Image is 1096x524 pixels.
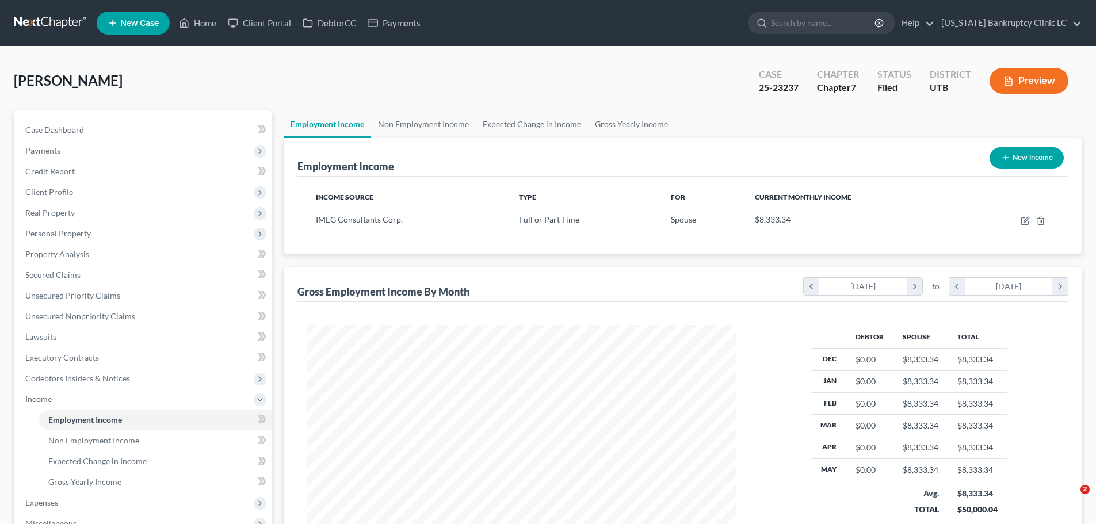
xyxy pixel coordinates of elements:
span: New Case [120,19,159,28]
a: Case Dashboard [16,120,272,140]
div: Case [759,68,799,81]
span: Property Analysis [25,249,89,259]
i: chevron_right [907,278,922,295]
a: Employment Income [284,110,371,138]
div: Gross Employment Income By Month [297,285,469,299]
div: $50,000.04 [957,504,998,515]
span: Employment Income [48,415,122,424]
a: Non Employment Income [371,110,476,138]
span: Secured Claims [25,270,81,280]
a: Help [896,13,934,33]
span: Type [519,193,536,201]
th: Feb [811,392,846,414]
span: Personal Property [25,228,91,238]
span: 7 [851,82,856,93]
div: Employment Income [297,159,394,173]
span: to [932,281,940,292]
a: Gross Yearly Income [39,472,272,492]
span: Codebtors Insiders & Notices [25,373,130,383]
a: Gross Yearly Income [588,110,675,138]
span: Client Profile [25,187,73,197]
td: $8,333.34 [948,437,1007,458]
a: Payments [362,13,426,33]
div: Filed [877,81,911,94]
div: $0.00 [856,376,884,387]
i: chevron_left [804,278,819,295]
button: Preview [990,68,1068,94]
div: UTB [930,81,971,94]
span: Spouse [671,215,696,224]
a: Secured Claims [16,265,272,285]
div: $8,333.34 [903,442,938,453]
div: Chapter [817,81,859,94]
a: [US_STATE] Bankruptcy Clinic LC [935,13,1082,33]
th: Spouse [893,325,948,348]
div: Avg. [903,488,939,499]
td: $8,333.34 [948,459,1007,481]
input: Search by name... [771,12,876,33]
span: Lawsuits [25,332,56,342]
span: Current Monthly Income [755,193,851,201]
span: Unsecured Priority Claims [25,290,120,300]
div: $8,333.34 [903,464,938,476]
button: New Income [990,147,1064,169]
th: Jan [811,370,846,392]
td: $8,333.34 [948,415,1007,437]
a: Employment Income [39,410,272,430]
div: $8,333.34 [903,398,938,410]
a: Executory Contracts [16,347,272,368]
span: Unsecured Nonpriority Claims [25,311,135,321]
div: $8,333.34 [957,488,998,499]
a: Expected Change in Income [476,110,588,138]
span: For [671,193,685,201]
td: $8,333.34 [948,392,1007,414]
th: Total [948,325,1007,348]
td: $8,333.34 [948,370,1007,392]
iframe: Intercom live chat [1057,485,1084,512]
div: $0.00 [856,420,884,431]
span: Credit Report [25,166,75,176]
span: $8,333.34 [755,215,791,224]
span: Non Employment Income [48,435,139,445]
span: IMEG Consultants Corp. [316,215,403,224]
div: Status [877,68,911,81]
div: $8,333.34 [903,420,938,431]
span: [PERSON_NAME] [14,72,123,89]
a: Credit Report [16,161,272,182]
div: $8,333.34 [903,376,938,387]
span: Income [25,394,52,404]
div: $0.00 [856,464,884,476]
div: [DATE] [819,278,907,295]
i: chevron_right [1052,278,1068,295]
a: Property Analysis [16,244,272,265]
div: District [930,68,971,81]
span: Gross Yearly Income [48,477,121,487]
th: May [811,459,846,481]
span: Executory Contracts [25,353,99,362]
span: Case Dashboard [25,125,84,135]
span: Expenses [25,498,58,507]
div: [DATE] [965,278,1053,295]
div: $0.00 [856,442,884,453]
th: Mar [811,415,846,437]
a: Client Portal [222,13,297,33]
div: $0.00 [856,354,884,365]
span: Income Source [316,193,373,201]
span: Payments [25,146,60,155]
a: Non Employment Income [39,430,272,451]
span: Full or Part Time [519,215,579,224]
div: $0.00 [856,398,884,410]
th: Debtor [846,325,893,348]
div: TOTAL [903,504,939,515]
a: Home [173,13,222,33]
th: Dec [811,349,846,370]
i: chevron_left [949,278,965,295]
span: Real Property [25,208,75,217]
a: DebtorCC [297,13,362,33]
td: $8,333.34 [948,349,1007,370]
a: Expected Change in Income [39,451,272,472]
a: Unsecured Nonpriority Claims [16,306,272,327]
div: Chapter [817,68,859,81]
a: Unsecured Priority Claims [16,285,272,306]
span: Expected Change in Income [48,456,147,466]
